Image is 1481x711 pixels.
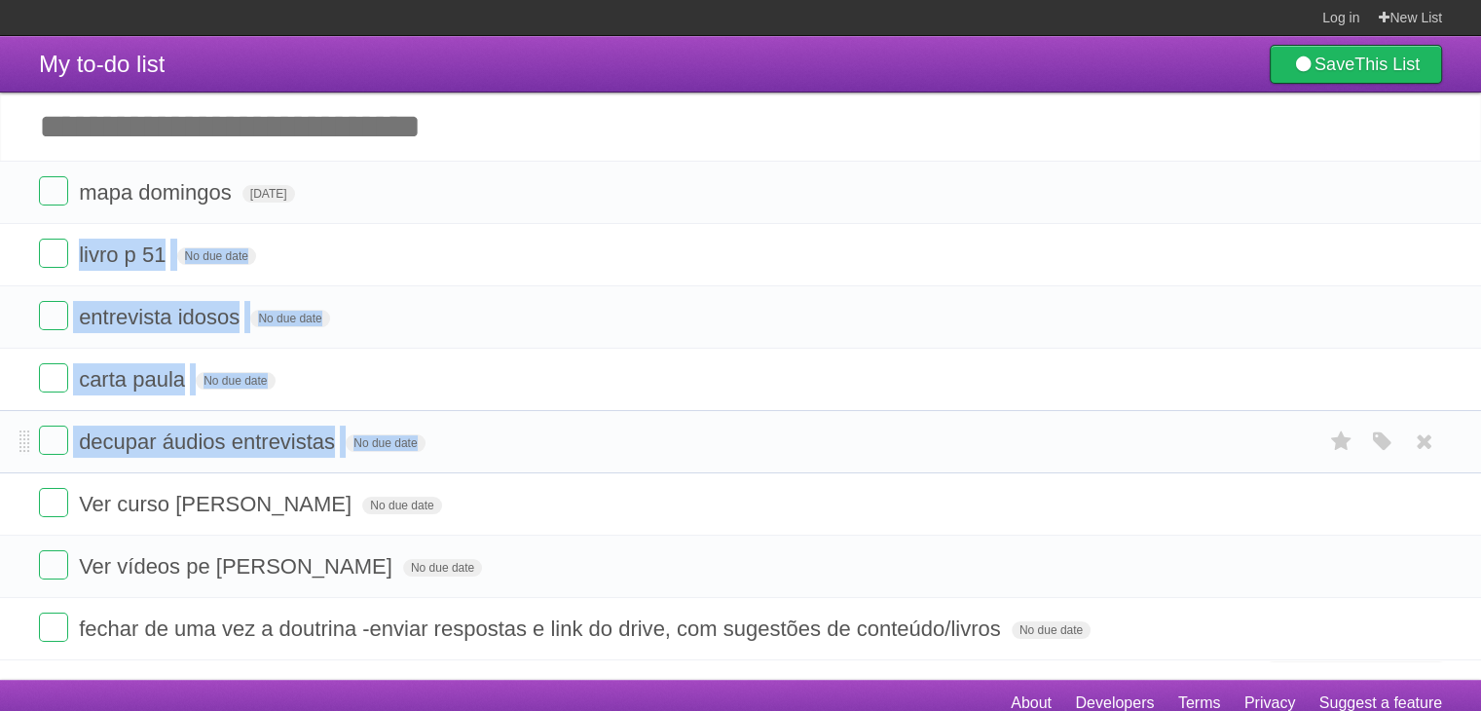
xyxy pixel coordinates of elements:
span: livro p 51 [79,243,170,267]
label: Done [39,488,68,517]
span: No due date [362,497,441,514]
span: fechar de uma vez a doutrina -enviar respostas e link do drive, com sugestões de conteúdo/livros [79,617,1006,641]
label: Done [39,176,68,206]
label: Done [39,363,68,393]
span: No due date [403,559,482,577]
span: carta paula [79,367,190,392]
span: No due date [196,372,275,390]
span: Ver vídeos pe [PERSON_NAME] [79,554,397,579]
a: SaveThis List [1270,45,1442,84]
label: Done [39,426,68,455]
span: Ver curso [PERSON_NAME] [79,492,356,516]
span: No due date [1012,621,1091,639]
span: No due date [177,247,256,265]
span: No due date [346,434,425,452]
span: [DATE] [242,185,295,203]
label: Done [39,550,68,580]
label: Done [39,239,68,268]
label: Star task [1323,426,1360,458]
span: mapa domingos [79,180,237,205]
label: Done [39,613,68,642]
label: Done [39,301,68,330]
span: My to-do list [39,51,165,77]
b: This List [1354,55,1420,74]
span: entrevista idosos [79,305,244,329]
span: decupar áudios entrevistas [79,430,340,454]
span: No due date [250,310,329,327]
